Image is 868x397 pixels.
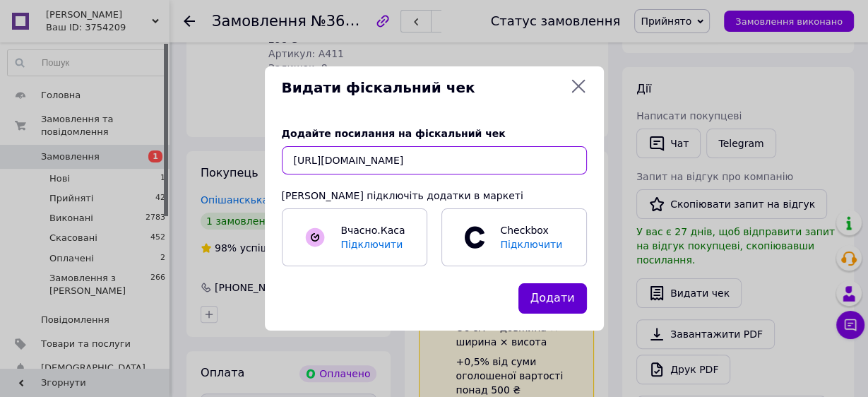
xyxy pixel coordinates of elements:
[493,223,571,251] span: Checkbox
[282,189,587,203] div: [PERSON_NAME] підключіть додатки в маркеті
[340,239,403,250] span: Підключити
[500,239,562,250] span: Підключити
[282,146,587,174] input: URL чека
[340,225,405,236] span: Вчасно.Каса
[518,283,587,314] button: Додати
[282,78,564,98] span: Видати фіскальний чек
[282,128,506,139] span: Додайте посилання на фіскальний чек
[441,208,587,266] a: CheckboxПідключити
[282,208,427,266] a: Вчасно.КасаПідключити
